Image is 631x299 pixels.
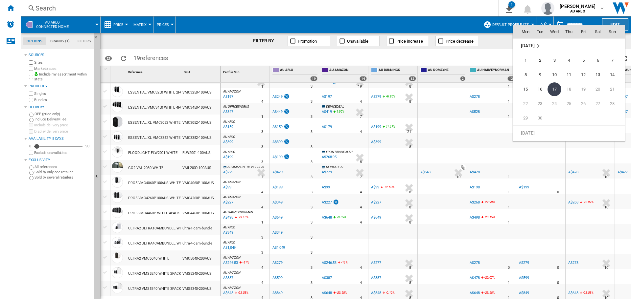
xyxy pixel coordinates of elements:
span: 11 [562,68,575,81]
td: Wednesday September 3 2025 [547,53,562,68]
span: 17 [548,82,561,96]
td: Tuesday September 23 2025 [533,96,547,111]
span: [DATE] [521,130,534,135]
span: 12 [577,68,590,81]
span: 16 [533,83,547,96]
th: Sun [605,25,625,38]
td: Sunday September 21 2025 [605,82,625,96]
td: Wednesday September 24 2025 [547,96,562,111]
td: Thursday September 11 2025 [562,68,576,82]
td: Wednesday September 17 2025 [547,82,562,96]
th: Thu [562,25,576,38]
span: 5 [577,54,590,67]
tr: Week undefined [513,125,625,140]
span: 13 [591,68,604,81]
span: 1 [519,54,532,67]
span: 4 [562,54,575,67]
td: Monday September 29 2025 [513,111,533,126]
td: Saturday September 27 2025 [591,96,605,111]
span: 7 [606,54,619,67]
td: Monday September 1 2025 [513,53,533,68]
th: Mon [513,25,533,38]
th: Fri [576,25,591,38]
md-calendar: Calendar [513,25,625,141]
tr: Week 4 [513,96,625,111]
td: Sunday September 28 2025 [605,96,625,111]
td: Friday September 12 2025 [576,68,591,82]
span: 15 [519,83,532,96]
span: 9 [533,68,547,81]
th: Wed [547,25,562,38]
tr: Week 1 [513,53,625,68]
td: Sunday September 14 2025 [605,68,625,82]
td: Tuesday September 9 2025 [533,68,547,82]
span: [DATE] [521,43,534,48]
td: Friday September 26 2025 [576,96,591,111]
td: Thursday September 18 2025 [562,82,576,96]
td: Friday September 5 2025 [576,53,591,68]
td: Thursday September 4 2025 [562,53,576,68]
td: Saturday September 6 2025 [591,53,605,68]
td: Friday September 19 2025 [576,82,591,96]
td: Saturday September 13 2025 [591,68,605,82]
td: Tuesday September 2 2025 [533,53,547,68]
span: 14 [606,68,619,81]
tr: Week 5 [513,111,625,126]
td: Tuesday September 30 2025 [533,111,547,126]
th: Sat [591,25,605,38]
td: Monday September 8 2025 [513,68,533,82]
span: 2 [533,54,547,67]
td: Saturday September 20 2025 [591,82,605,96]
td: Monday September 15 2025 [513,82,533,96]
th: Tue [533,25,547,38]
span: 3 [548,54,561,67]
span: 6 [591,54,604,67]
span: 10 [548,68,561,81]
tr: Week 3 [513,82,625,96]
td: September 2025 [513,38,625,53]
td: Tuesday September 16 2025 [533,82,547,96]
span: 8 [519,68,532,81]
td: Wednesday September 10 2025 [547,68,562,82]
tr: Week 2 [513,68,625,82]
td: Monday September 22 2025 [513,96,533,111]
tr: Week undefined [513,38,625,53]
td: Sunday September 7 2025 [605,53,625,68]
td: Thursday September 25 2025 [562,96,576,111]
